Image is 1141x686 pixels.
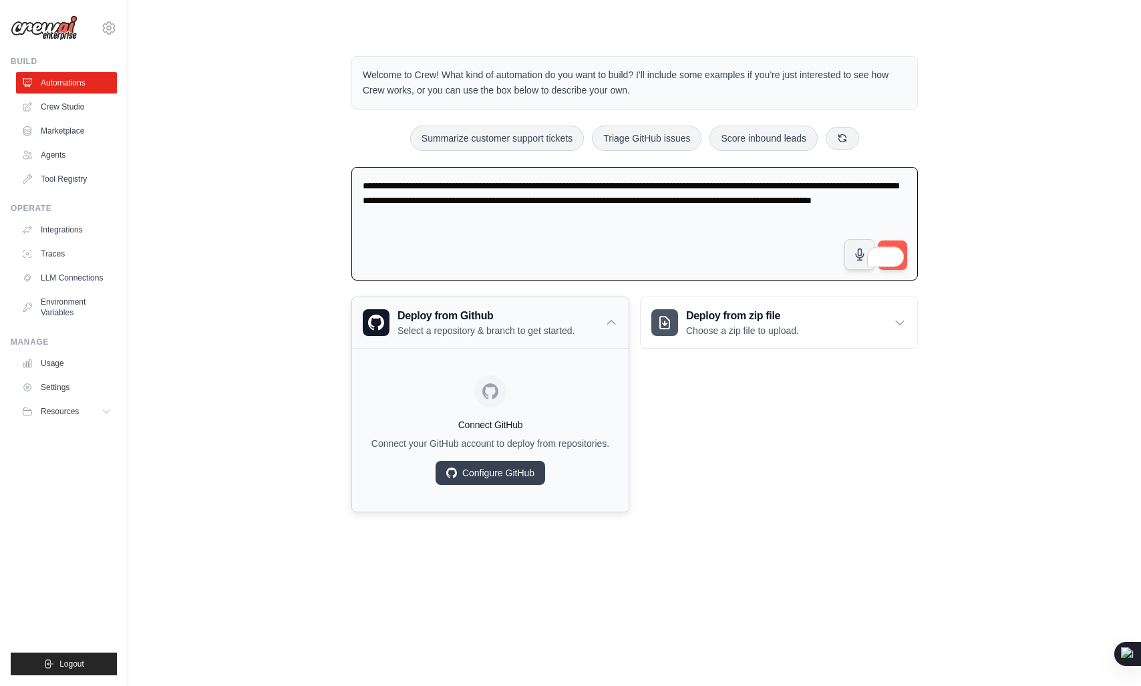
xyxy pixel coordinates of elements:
[16,353,117,374] a: Usage
[11,15,77,41] img: Logo
[686,324,799,337] p: Choose a zip file to upload.
[11,56,117,67] div: Build
[397,324,575,337] p: Select a repository & branch to get started.
[11,653,117,675] button: Logout
[363,67,907,98] p: Welcome to Crew! What kind of automation do you want to build? I'll include some examples if you'...
[16,120,117,142] a: Marketplace
[16,291,117,323] a: Environment Variables
[16,401,117,422] button: Resources
[363,437,618,450] p: Connect your GitHub account to deploy from repositories.
[410,126,584,151] button: Summarize customer support tickets
[436,461,545,485] a: Configure GitHub
[41,406,79,417] span: Resources
[686,308,799,324] h3: Deploy from zip file
[397,308,575,324] h3: Deploy from Github
[351,167,918,281] textarea: To enrich screen reader interactions, please activate Accessibility in Grammarly extension settings
[1074,622,1141,686] iframe: Chat Widget
[16,96,117,118] a: Crew Studio
[11,337,117,347] div: Manage
[592,126,701,151] button: Triage GitHub issues
[16,219,117,240] a: Integrations
[709,126,818,151] button: Score inbound leads
[16,72,117,94] a: Automations
[16,267,117,289] a: LLM Connections
[11,203,117,214] div: Operate
[16,377,117,398] a: Settings
[16,243,117,265] a: Traces
[59,659,84,669] span: Logout
[363,418,618,432] h4: Connect GitHub
[16,168,117,190] a: Tool Registry
[16,144,117,166] a: Agents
